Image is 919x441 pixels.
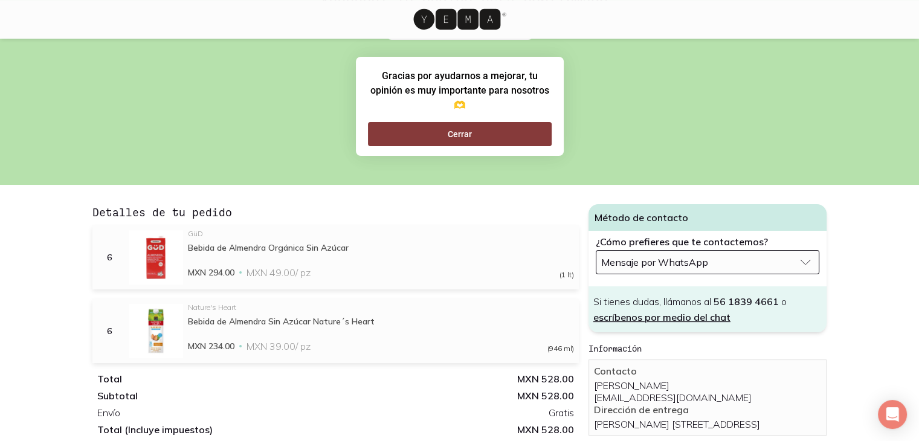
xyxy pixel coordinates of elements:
[594,404,822,416] p: Dirección de entrega
[188,230,574,237] div: GüD
[594,391,822,404] p: [EMAIL_ADDRESS][DOMAIN_NAME]
[129,304,183,358] img: Bebida de Almendra Sin Azúcar Nature´s Heart
[335,423,574,436] span: MXN 528.00
[129,230,183,285] img: Bebida de Almendra Orgánica Sin Azúcar
[188,316,574,327] div: Bebida de Almendra Sin Azúcar Nature´s Heart
[188,266,234,278] span: MXN 294.00
[596,236,820,248] label: ¿Cómo prefieres que te contactemos?
[601,256,708,268] span: Mensaje por WhatsApp
[593,294,822,325] p: Si tienes dudas, llámanos al o
[594,418,822,430] p: [PERSON_NAME] [STREET_ADDRESS]
[247,340,311,352] span: MXN 39.00 / pz
[588,342,827,355] h5: Información
[547,345,574,352] span: (946 ml)
[95,326,124,336] div: 6
[714,295,779,307] a: 56 1839 4661
[335,373,574,385] div: MXN 528.00
[188,340,234,352] span: MXN 234.00
[92,204,579,220] h3: Detalles de tu pedido
[594,365,822,377] p: Contacto
[335,390,574,402] div: MXN 528.00
[588,204,827,231] h4: Método de contacto
[95,252,124,263] div: 6
[559,271,574,278] span: (1 lt)
[95,304,574,358] a: 6Bebida de Almendra Sin Azúcar Nature´s HeartNature's HeartBebida de Almendra Sin Azúcar Nature´s...
[188,242,574,253] div: Bebida de Almendra Orgánica Sin Azúcar
[594,379,822,391] p: [PERSON_NAME]
[97,373,336,385] div: Total
[95,230,574,285] a: 6Bebida de Almendra Orgánica Sin AzúcarGüDBebida de Almendra Orgánica Sin AzúcarMXN 294.00MXN 49....
[97,423,336,436] div: Total (Incluye impuestos)
[878,400,907,429] div: Open Intercom Messenger
[596,250,820,274] button: Mensaje por WhatsApp
[97,407,336,419] div: Envío
[247,266,311,278] span: MXN 49.00 / pz
[368,122,552,146] button: Cerrar
[335,407,574,419] div: Gratis
[593,311,730,323] span: escríbenos por medio del chat
[97,390,336,402] div: Subtotal
[188,304,574,311] div: Nature's Heart
[368,66,552,112] h2: Gracias por ayudarnos a mejorar, tu opinión es muy importante para nosotros 🫶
